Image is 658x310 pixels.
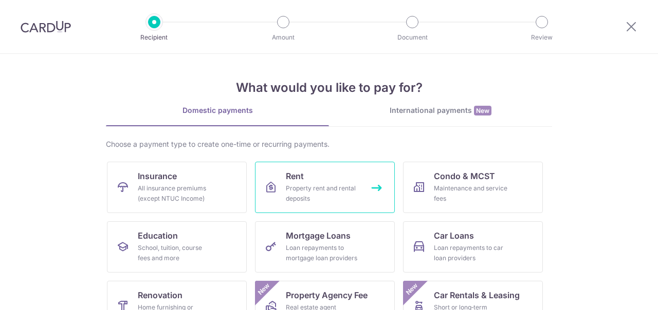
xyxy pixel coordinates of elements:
[138,170,177,182] span: Insurance
[329,105,552,116] div: International payments
[434,170,495,182] span: Condo & MCST
[374,32,450,43] p: Document
[286,243,360,263] div: Loan repayments to mortgage loan providers
[286,183,360,204] div: Property rent and rental deposits
[403,221,543,273] a: Car LoansLoan repayments to car loan providers
[138,243,212,263] div: School, tuition, course fees and more
[106,105,329,115] div: Domestic payments
[434,243,508,263] div: Loan repayments to car loan providers
[434,289,520,301] span: Car Rentals & Leasing
[286,289,368,301] span: Property Agency Fee
[504,32,580,43] p: Review
[592,279,648,305] iframe: Opens a widget where you can find more information
[21,21,71,33] img: CardUp
[138,183,212,204] div: All insurance premiums (except NTUC Income)
[474,106,491,115] span: New
[434,229,474,242] span: Car Loans
[434,183,508,204] div: Maintenance and service fees
[138,289,182,301] span: Renovation
[286,229,351,242] span: Mortgage Loans
[107,221,247,273] a: EducationSchool, tuition, course fees and more
[404,281,421,298] span: New
[245,32,321,43] p: Amount
[106,139,552,149] div: Choose a payment type to create one-time or recurring payments.
[107,162,247,213] a: InsuranceAll insurance premiums (except NTUC Income)
[106,79,552,97] h4: What would you like to pay for?
[116,32,192,43] p: Recipient
[403,162,543,213] a: Condo & MCSTMaintenance and service fees
[138,229,178,242] span: Education
[255,162,395,213] a: RentProperty rent and rental deposits
[255,221,395,273] a: Mortgage LoansLoan repayments to mortgage loan providers
[286,170,304,182] span: Rent
[255,281,272,298] span: New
